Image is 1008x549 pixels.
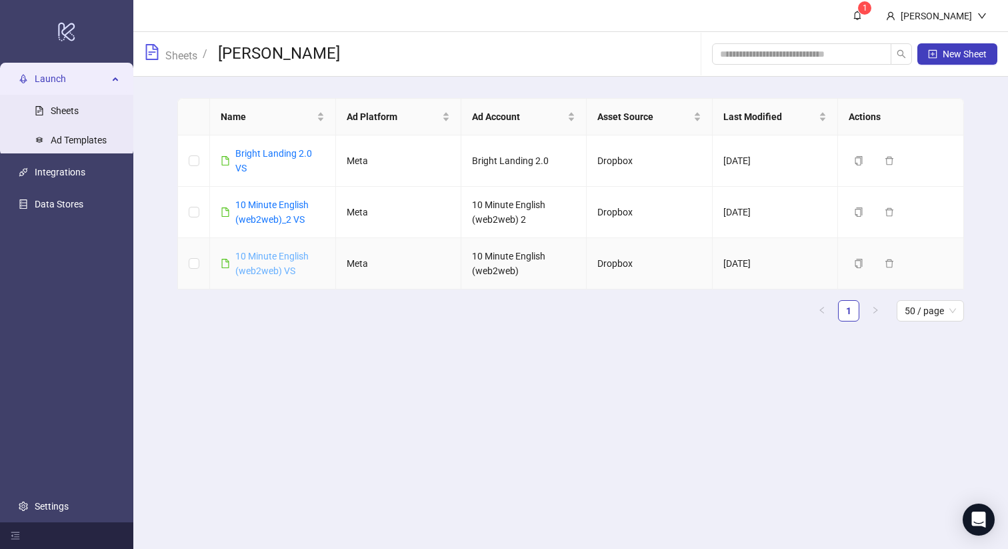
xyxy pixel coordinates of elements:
[905,301,956,321] span: 50 / page
[51,105,79,116] a: Sheets
[811,300,833,322] li: Previous Page
[336,238,461,290] td: Meta
[203,43,207,65] li: /
[943,49,987,59] span: New Sheet
[963,504,995,536] div: Open Intercom Messenger
[854,259,863,268] span: copy
[897,300,964,322] div: Page Size
[35,65,108,92] span: Launch
[461,238,587,290] td: 10 Minute English (web2web)
[35,501,69,512] a: Settings
[917,43,997,65] button: New Sheet
[587,187,712,238] td: Dropbox
[235,199,309,225] a: 10 Minute English (web2web)_2 VS
[818,306,826,314] span: left
[713,238,838,290] td: [DATE]
[461,135,587,187] td: Bright Landing 2.0
[853,11,862,20] span: bell
[235,251,309,276] a: 10 Minute English (web2web) VS
[977,11,987,21] span: down
[713,99,838,135] th: Last Modified
[597,109,690,124] span: Asset Source
[865,300,886,322] li: Next Page
[811,300,833,322] button: left
[928,49,937,59] span: plus-square
[221,109,313,124] span: Name
[144,44,160,60] span: file-text
[895,9,977,23] div: [PERSON_NAME]
[865,300,886,322] button: right
[587,99,712,135] th: Asset Source
[221,207,230,217] span: file
[461,99,587,135] th: Ad Account
[713,187,838,238] td: [DATE]
[885,156,894,165] span: delete
[587,238,712,290] td: Dropbox
[713,135,838,187] td: [DATE]
[838,99,963,135] th: Actions
[336,99,461,135] th: Ad Platform
[587,135,712,187] td: Dropbox
[839,301,859,321] a: 1
[11,531,20,540] span: menu-fold
[854,207,863,217] span: copy
[235,148,312,173] a: Bright Landing 2.0 VS
[472,109,565,124] span: Ad Account
[723,109,816,124] span: Last Modified
[336,135,461,187] td: Meta
[347,109,439,124] span: Ad Platform
[854,156,863,165] span: copy
[163,47,200,62] a: Sheets
[886,11,895,21] span: user
[838,300,859,322] li: 1
[461,187,587,238] td: 10 Minute English (web2web) 2
[51,135,107,145] a: Ad Templates
[871,306,879,314] span: right
[19,74,28,83] span: rocket
[336,187,461,238] td: Meta
[35,167,85,177] a: Integrations
[885,259,894,268] span: delete
[218,43,340,65] h3: [PERSON_NAME]
[897,49,906,59] span: search
[210,99,335,135] th: Name
[221,156,230,165] span: file
[863,3,867,13] span: 1
[858,1,871,15] sup: 1
[221,259,230,268] span: file
[35,199,83,209] a: Data Stores
[885,207,894,217] span: delete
